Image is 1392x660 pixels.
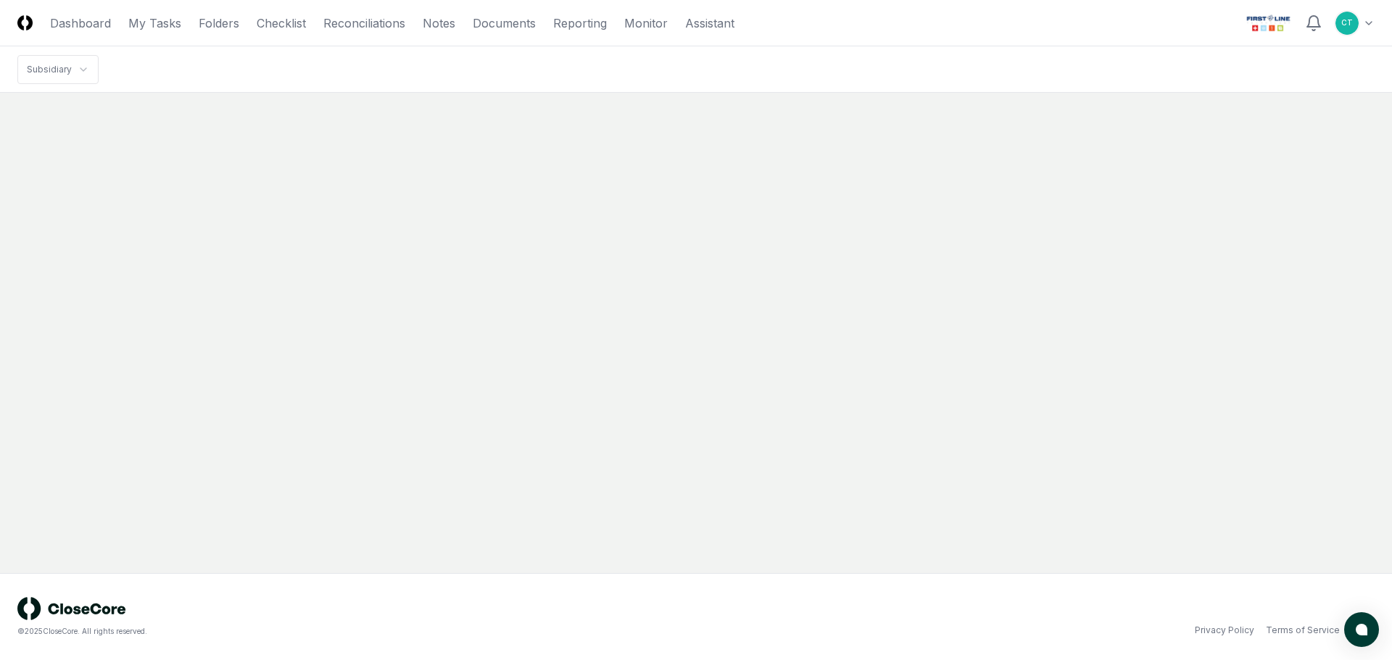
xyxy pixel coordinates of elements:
a: Terms of Service [1266,624,1340,637]
a: Dashboard [50,14,111,32]
span: CT [1341,17,1353,28]
div: © 2025 CloseCore. All rights reserved. [17,626,696,637]
a: My Tasks [128,14,181,32]
a: Privacy Policy [1195,624,1254,637]
a: Folders [199,14,239,32]
img: First Line Technology logo [1243,12,1293,35]
a: Checklist [257,14,306,32]
a: Reconciliations [323,14,405,32]
button: CT [1334,10,1360,36]
a: Notes [423,14,455,32]
a: Monitor [624,14,668,32]
img: Logo [17,15,33,30]
img: logo [17,597,126,620]
nav: breadcrumb [17,55,99,84]
a: Reporting [553,14,607,32]
div: Subsidiary [27,63,72,76]
button: atlas-launcher [1344,612,1379,647]
a: Assistant [685,14,734,32]
a: Documents [473,14,536,32]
